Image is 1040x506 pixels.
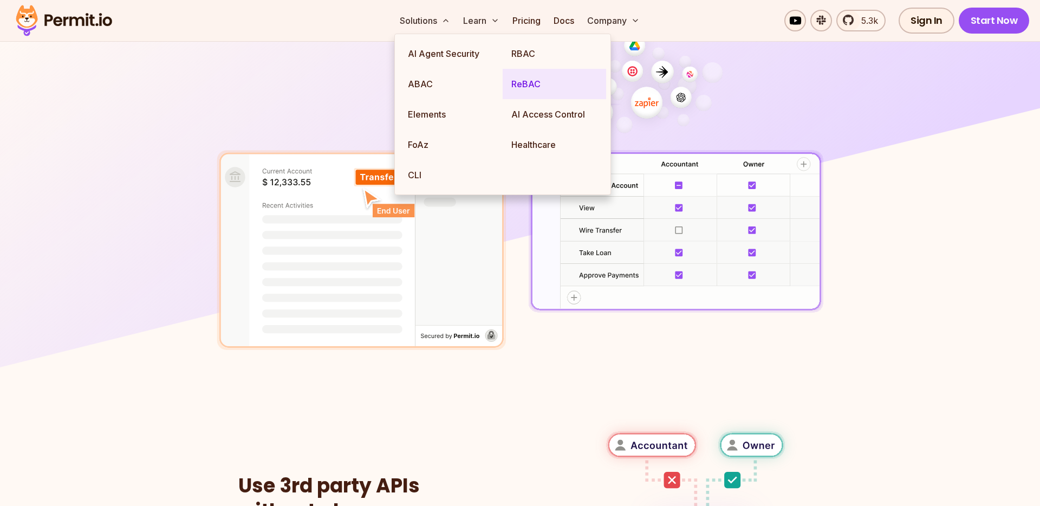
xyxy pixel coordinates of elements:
[508,10,545,31] a: Pricing
[836,10,886,31] a: 5.3k
[399,99,503,129] a: Elements
[503,99,606,129] a: AI Access Control
[399,129,503,160] a: FoAz
[399,160,503,190] a: CLI
[855,14,878,27] span: 5.3k
[459,10,504,31] button: Learn
[503,129,606,160] a: Healthcare
[399,38,503,69] a: AI Agent Security
[583,10,644,31] button: Company
[899,8,954,34] a: Sign In
[959,8,1030,34] a: Start Now
[549,10,578,31] a: Docs
[503,69,606,99] a: ReBAC
[399,69,503,99] a: ABAC
[503,38,606,69] a: RBAC
[11,2,117,39] img: Permit logo
[395,10,454,31] button: Solutions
